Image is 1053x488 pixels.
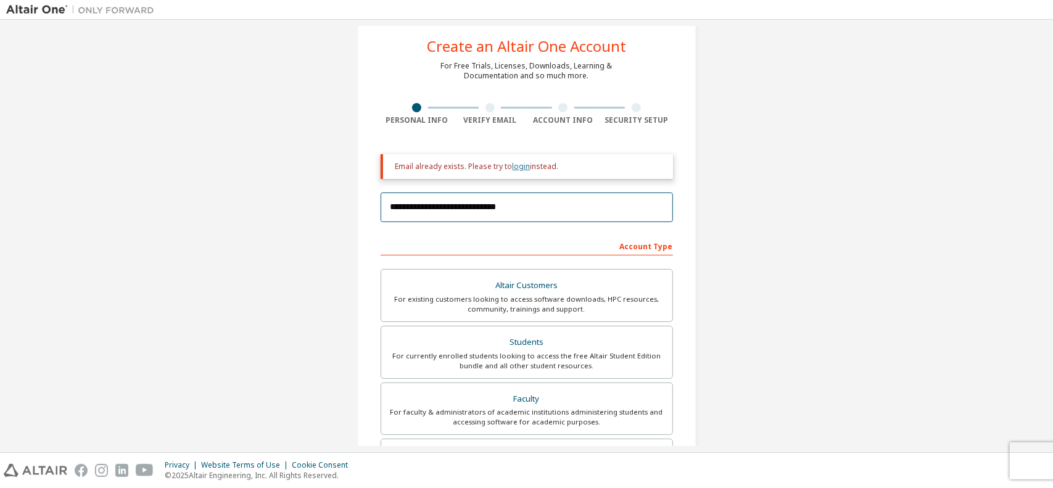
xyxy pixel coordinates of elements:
[165,460,201,470] div: Privacy
[453,115,527,125] div: Verify Email
[427,39,626,54] div: Create an Altair One Account
[389,351,665,371] div: For currently enrolled students looking to access the free Altair Student Edition bundle and all ...
[115,464,128,477] img: linkedin.svg
[165,470,355,481] p: © 2025 Altair Engineering, Inc. All Rights Reserved.
[4,464,67,477] img: altair_logo.svg
[395,162,663,172] div: Email already exists. Please try to instead.
[441,61,613,81] div: For Free Trials, Licenses, Downloads, Learning & Documentation and so much more.
[513,161,531,172] a: login
[201,460,292,470] div: Website Terms of Use
[381,115,454,125] div: Personal Info
[389,391,665,408] div: Faculty
[6,4,160,16] img: Altair One
[600,115,673,125] div: Security Setup
[389,277,665,294] div: Altair Customers
[527,115,600,125] div: Account Info
[389,294,665,314] div: For existing customers looking to access software downloads, HPC resources, community, trainings ...
[95,464,108,477] img: instagram.svg
[381,236,673,255] div: Account Type
[292,460,355,470] div: Cookie Consent
[389,407,665,427] div: For faculty & administrators of academic institutions administering students and accessing softwa...
[136,464,154,477] img: youtube.svg
[75,464,88,477] img: facebook.svg
[389,334,665,351] div: Students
